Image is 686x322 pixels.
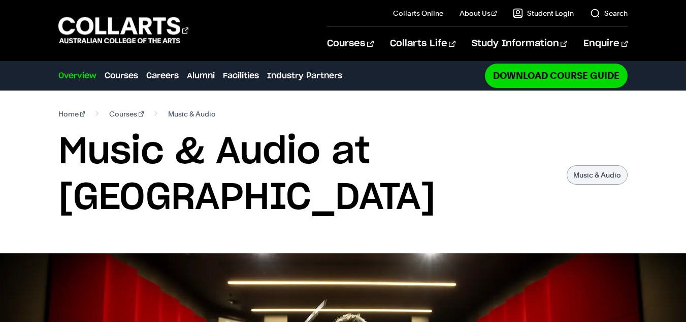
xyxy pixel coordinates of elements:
[460,8,497,18] a: About Us
[472,27,567,61] a: Study Information
[58,70,96,82] a: Overview
[590,8,628,18] a: Search
[146,70,179,82] a: Careers
[485,64,628,87] a: Download Course Guide
[168,107,216,121] span: Music & Audio
[567,165,628,185] p: Music & Audio
[105,70,138,82] a: Courses
[267,70,342,82] a: Industry Partners
[390,27,455,61] a: Collarts Life
[58,107,85,121] a: Home
[58,129,557,221] h1: Music & Audio at [GEOGRAPHIC_DATA]
[393,8,443,18] a: Collarts Online
[583,27,628,61] a: Enquire
[58,16,188,45] div: Go to homepage
[187,70,215,82] a: Alumni
[513,8,574,18] a: Student Login
[327,27,373,61] a: Courses
[223,70,259,82] a: Facilities
[109,107,144,121] a: Courses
